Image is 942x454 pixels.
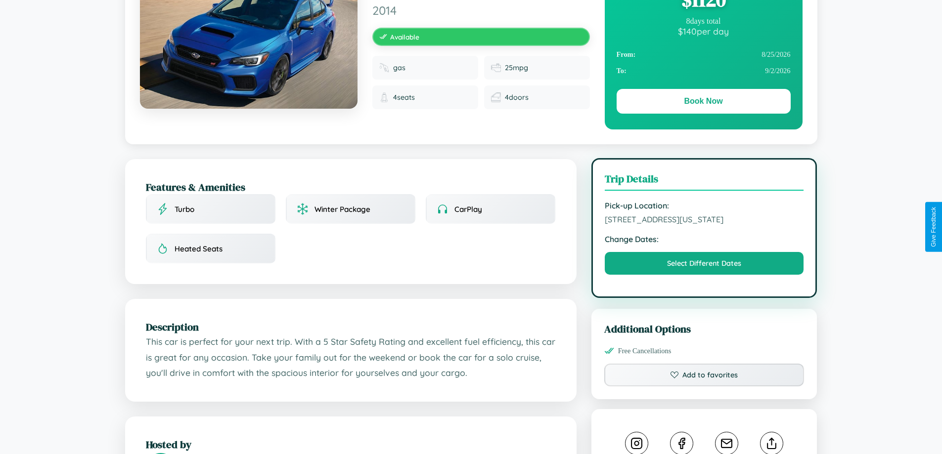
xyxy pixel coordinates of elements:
[146,320,556,334] h2: Description
[617,63,791,79] div: 9 / 2 / 2026
[618,347,672,355] span: Free Cancellations
[617,26,791,37] div: $ 140 per day
[605,252,804,275] button: Select Different Dates
[617,50,636,59] strong: From:
[604,364,805,386] button: Add to favorites
[390,33,419,41] span: Available
[605,234,804,244] strong: Change Dates:
[605,171,804,191] h3: Trip Details
[605,201,804,210] strong: Pick-up Location:
[175,244,223,253] span: Heated Seats
[930,207,937,247] div: Give Feedback
[491,63,501,73] img: Fuel efficiency
[617,67,627,75] strong: To:
[604,322,805,336] h3: Additional Options
[617,89,791,114] button: Book Now
[314,205,370,214] span: Winter Package
[175,205,194,214] span: Turbo
[617,46,791,63] div: 8 / 25 / 2026
[393,93,415,102] span: 4 seats
[146,180,556,194] h2: Features & Amenities
[379,63,389,73] img: Fuel type
[491,92,501,102] img: Doors
[393,63,405,72] span: gas
[617,17,791,26] div: 8 days total
[454,205,482,214] span: CarPlay
[505,93,529,102] span: 4 doors
[605,214,804,224] span: [STREET_ADDRESS][US_STATE]
[505,63,528,72] span: 25 mpg
[372,3,590,18] span: 2014
[379,92,389,102] img: Seats
[146,334,556,381] p: This car is perfect for your next trip. With a 5 Star Safety Rating and excellent fuel efficiency...
[146,437,556,452] h2: Hosted by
